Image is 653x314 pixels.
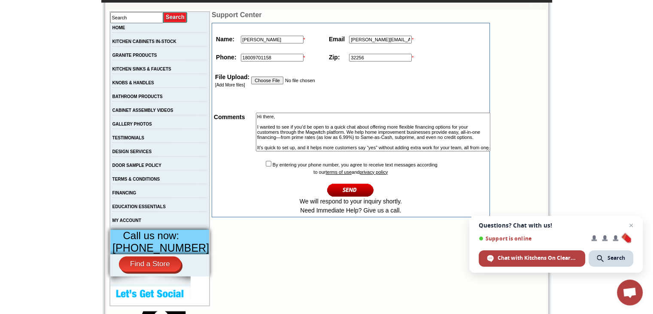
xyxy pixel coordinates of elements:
a: KITCHEN SINKS & FAUCETS [112,67,171,71]
input: Continue [327,183,374,197]
a: GALLERY PHOTOS [112,122,152,126]
strong: Zip: [329,54,340,61]
span: [PHONE_NUMBER] [112,242,209,254]
input: Submit [163,12,188,23]
a: BATHROOM PRODUCTS [112,94,163,99]
strong: Name: [216,36,234,43]
span: Chat with Kitchens On Clearance [498,254,577,262]
span: Call us now: [123,230,179,241]
div: Chat with Kitchens On Clearance [479,250,585,267]
a: FINANCING [112,191,137,195]
a: KITCHEN CABINETS IN-STOCK [112,39,176,44]
strong: Phone: [216,54,236,61]
span: Support is online [479,235,585,242]
a: DESIGN SERVICES [112,149,152,154]
a: terms of use [325,169,352,175]
a: GRANITE PRODUCTS [112,53,157,58]
strong: File Upload: [215,74,249,80]
span: We will respond to your inquiry shortly. Need Immediate Help? Give us a call. [300,198,402,214]
a: HOME [112,25,125,30]
div: Search [589,250,633,267]
a: TESTIMONIALS [112,135,144,140]
a: TERMS & CONDITIONS [112,177,160,182]
a: KNOBS & HANDLES [112,80,154,85]
strong: Email [329,36,345,43]
span: Close chat [626,220,636,231]
a: DOOR SAMPLE POLICY [112,163,161,168]
a: MY ACCOUNT [112,218,141,223]
td: By entering your phone number, you agree to receive text messages according to our and [213,159,488,216]
td: Support Center [212,11,489,19]
a: [Add More files] [215,83,245,87]
input: +1(XXX)-XXX-XXXX [241,54,304,62]
a: CABINET ASSEMBLY VIDEOS [112,108,173,113]
a: EDUCATION ESSENTIALS [112,204,166,209]
span: Search [607,254,625,262]
div: Open chat [617,280,643,305]
a: Find a Store [119,256,181,272]
a: privacy policy [359,169,388,175]
span: Questions? Chat with us! [479,222,633,229]
strong: Comments [214,114,245,120]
